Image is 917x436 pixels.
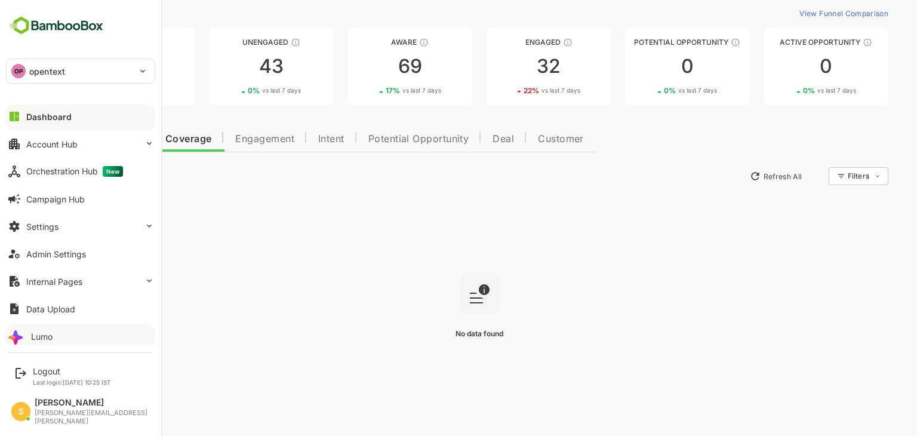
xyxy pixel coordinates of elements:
[622,86,675,95] div: 0 %
[6,324,155,348] button: Lumo
[35,409,149,425] div: [PERSON_NAME][EMAIL_ADDRESS][PERSON_NAME]
[220,86,259,95] span: vs last 7 days
[276,134,303,144] span: Intent
[29,38,153,47] div: Unreached
[82,86,121,95] span: vs last 7 days
[306,57,430,76] div: 69
[722,38,847,47] div: Active Opportunity
[6,187,155,211] button: Campaign Hub
[206,86,259,95] div: 0 %
[6,297,155,321] button: Data Upload
[445,38,569,47] div: Engaged
[821,38,830,47] div: These accounts have open opportunities which might be at any of the Sales Stages
[306,38,430,47] div: Aware
[377,38,387,47] div: These accounts have just entered the buying cycle and need further nurturing
[6,14,107,37] img: BambooboxFullLogoMark.5f36c76dfaba33ec1ec1367b70bb1252.svg
[583,38,707,47] div: Potential Opportunity
[26,249,86,259] div: Admin Settings
[500,86,538,95] span: vs last 7 days
[68,86,121,95] div: 5 %
[761,86,814,95] div: 0 %
[6,269,155,293] button: Internal Pages
[11,402,30,421] div: S
[29,165,116,187] button: New Insights
[445,27,569,105] a: EngagedThese accounts are warm, further nurturing would qualify them to MQAs3222%vs last 7 days
[29,65,65,78] p: opentext
[806,171,827,180] div: Filters
[26,277,82,287] div: Internal Pages
[776,86,814,95] span: vs last 7 days
[29,27,153,105] a: UnreachedThese accounts have not been engaged with for a defined time period205%vs last 7 days
[26,304,75,314] div: Data Upload
[26,166,123,177] div: Orchestration Hub
[344,86,399,95] div: 17 %
[6,105,155,128] button: Dashboard
[110,38,119,47] div: These accounts have not been engaged with for a defined time period
[167,27,291,105] a: UnengagedThese accounts have not shown enough engagement and need nurturing430%vs last 7 days
[451,134,472,144] span: Deal
[26,139,78,149] div: Account Hub
[583,27,707,105] a: Potential OpportunityThese accounts are MQAs and can be passed on to Inside Sales00%vs last 7 days
[6,132,155,156] button: Account Hub
[249,38,259,47] div: These accounts have not shown enough engagement and need nurturing
[636,86,675,95] span: vs last 7 days
[361,86,399,95] span: vs last 7 days
[6,159,155,183] button: Orchestration HubNew
[33,379,111,386] p: Last login: [DATE] 10:25 IST
[103,166,123,177] span: New
[805,165,847,187] div: Filters
[753,4,847,23] button: View Funnel Comparison
[31,331,53,342] div: Lumo
[445,57,569,76] div: 32
[41,134,170,144] span: Data Quality and Coverage
[496,134,542,144] span: Customer
[583,57,707,76] div: 0
[193,134,253,144] span: Engagement
[6,214,155,238] button: Settings
[35,398,149,408] div: [PERSON_NAME]
[33,366,111,376] div: Logout
[29,57,153,76] div: 20
[521,38,531,47] div: These accounts are warm, further nurturing would qualify them to MQAs
[722,57,847,76] div: 0
[11,64,26,78] div: OP
[6,242,155,266] button: Admin Settings
[327,134,427,144] span: Potential Opportunity
[167,57,291,76] div: 43
[722,27,847,105] a: Active OpportunityThese accounts have open opportunities which might be at any of the Sales Stage...
[26,112,72,122] div: Dashboard
[306,27,430,105] a: AwareThese accounts have just entered the buying cycle and need further nurturing6917%vs last 7 days
[414,329,461,338] span: No data found
[167,38,291,47] div: Unengaged
[26,194,85,204] div: Campaign Hub
[689,38,698,47] div: These accounts are MQAs and can be passed on to Inside Sales
[26,222,59,232] div: Settings
[7,59,155,83] div: OPopentext
[482,86,538,95] div: 22 %
[703,167,765,186] button: Refresh All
